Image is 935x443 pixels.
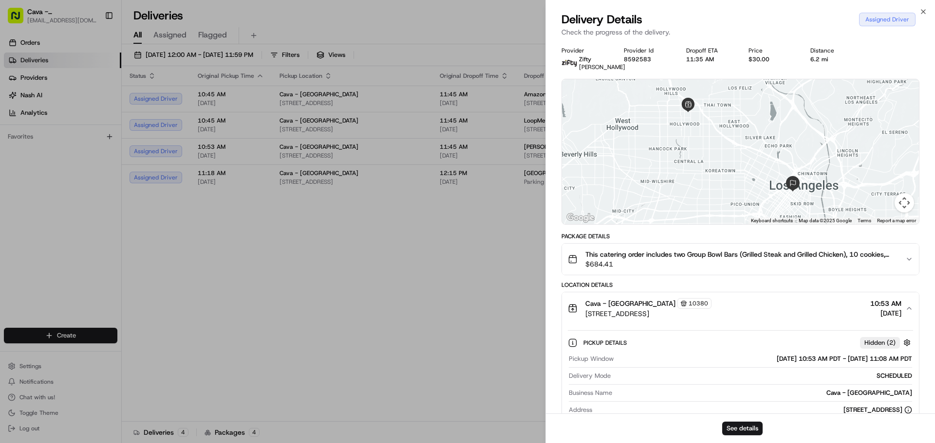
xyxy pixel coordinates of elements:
div: Package Details [561,232,919,240]
a: 💻API Documentation [78,187,160,205]
a: Terms [858,218,871,223]
span: $684.41 [585,259,898,269]
span: 10380 [689,300,708,307]
span: [STREET_ADDRESS] [585,309,711,319]
img: Google [564,212,597,224]
div: $30.00 [748,55,795,63]
div: Past conversations [10,126,65,134]
div: 📗 [10,192,18,200]
div: Start new chat [44,93,160,103]
button: Start new chat [166,96,177,107]
button: Keyboard shortcuts [751,217,793,224]
img: Nash [10,10,29,29]
span: 10:53 AM [870,299,901,308]
span: Hidden ( 2 ) [864,338,896,347]
div: SCHEDULED [615,372,912,380]
span: Pickup Details [583,339,629,347]
span: Knowledge Base [19,191,75,201]
button: Hidden (2) [860,337,913,349]
span: Delivery Mode [569,372,611,380]
div: We're available if you need us! [44,103,134,110]
div: Dropoff ETA [686,47,733,54]
div: Provider [561,47,608,54]
span: Pylon [97,215,118,222]
div: Price [748,47,795,54]
p: Check the progress of the delivery. [561,27,919,37]
img: zifty-logo-trans-sq.png [561,55,577,71]
img: 8571987876998_91fb9ceb93ad5c398215_72.jpg [20,93,38,110]
div: Location Details [561,281,919,289]
span: [PERSON_NAME] [579,63,625,71]
span: [DATE] [870,308,901,318]
span: Cava - [GEOGRAPHIC_DATA] [585,299,675,308]
div: 6.2 mi [810,55,857,63]
span: Map data ©2025 Google [799,218,852,223]
a: Powered byPylon [69,214,118,222]
input: Clear [25,63,161,73]
span: Address [569,406,592,414]
p: Welcome 👋 [10,39,177,54]
div: 💻 [82,192,90,200]
span: • [106,151,109,159]
span: This catering order includes two Group Bowl Bars (Grilled Steak and Grilled Chicken), 10 cookies,... [585,249,898,259]
div: 11:35 AM [686,55,733,63]
button: 8592583 [624,55,651,63]
div: Cava - [GEOGRAPHIC_DATA] [616,389,912,397]
button: Map camera controls [895,193,914,213]
span: Pickup Window [569,354,614,363]
span: [DATE] [111,151,131,159]
img: 1736555255976-a54dd68f-1ca7-489b-9aae-adbdc363a1c4 [19,151,27,159]
div: Distance [810,47,857,54]
a: Report a map error [877,218,916,223]
button: Cava - [GEOGRAPHIC_DATA]10380[STREET_ADDRESS]10:53 AM[DATE] [562,292,919,324]
div: [STREET_ADDRESS] [843,406,912,414]
a: 📗Knowledge Base [6,187,78,205]
button: See details [722,422,763,435]
div: Provider Id [624,47,671,54]
img: 1736555255976-a54dd68f-1ca7-489b-9aae-adbdc363a1c4 [10,93,27,110]
span: API Documentation [92,191,156,201]
img: Wisdom Oko [10,142,25,160]
a: Open this area in Google Maps (opens a new window) [564,212,597,224]
button: This catering order includes two Group Bowl Bars (Grilled Steak and Grilled Chicken), 10 cookies,... [562,244,919,275]
span: Wisdom [PERSON_NAME] [30,151,104,159]
span: Business Name [569,389,612,397]
span: Delivery Details [561,12,642,27]
button: See all [151,124,177,136]
span: Zifty [579,55,591,63]
div: [DATE] 10:53 AM PDT - [DATE] 11:08 AM PDT [617,354,912,363]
